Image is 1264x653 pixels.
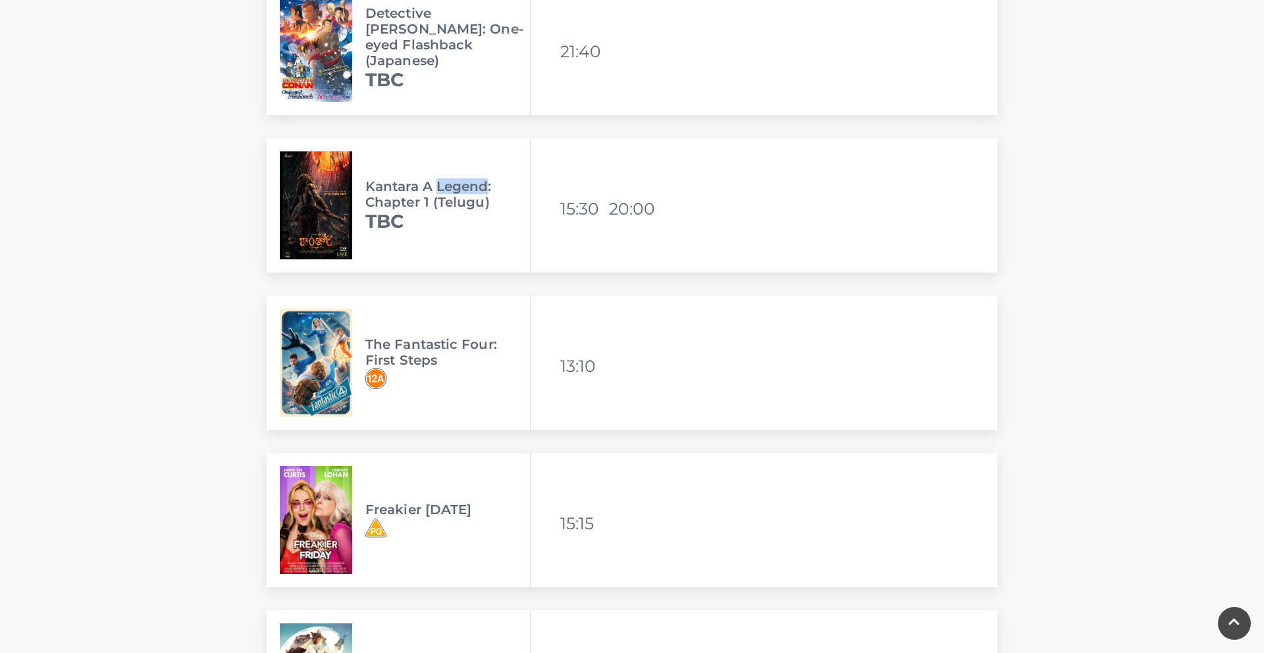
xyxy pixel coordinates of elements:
[365,502,530,517] h3: Freakier [DATE]
[365,68,530,91] h2: TBC
[560,350,606,382] li: 13:10
[560,193,606,224] li: 15:30
[365,178,530,210] h3: Kantara A Legend: Chapter 1 (Telugu)
[365,5,530,68] h3: Detective [PERSON_NAME]: One-eyed Flashback (Japanese)
[365,336,530,368] h3: The Fantastic Four: First Steps
[365,210,530,232] h2: TBC
[609,193,655,224] li: 20:00
[560,508,606,539] li: 15:15
[560,36,606,67] li: 21:40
